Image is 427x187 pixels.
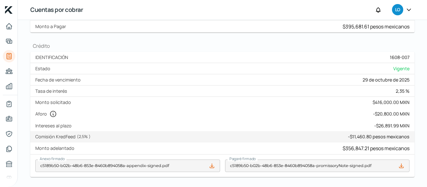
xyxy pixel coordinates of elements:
[30,6,83,14] font: Cuentas por cobrar
[3,158,15,170] a: Oficina de crédito
[3,98,15,110] a: Mi contrato
[35,88,67,94] font: Tasa de interés
[375,111,409,117] font: $20,800.00 MXN
[33,42,50,49] font: Crédito
[35,134,76,140] font: Comisión KredFeed
[3,20,15,32] a: Inicio
[373,99,409,105] font: $416,000.00 MXN
[343,145,409,152] font: $356,847.21 pesos mexicanos
[3,128,15,140] a: Representantes
[3,113,15,125] a: Información general
[373,111,375,117] font: -
[35,54,68,60] font: IDENTIFICACIÓN
[35,77,81,83] font: Fecha de vencimiento
[77,134,79,139] font: (
[396,88,409,94] font: 2,35 %
[35,111,47,117] font: Aforo
[343,23,409,30] font: $395,681.61 pesos mexicanos
[35,99,71,105] font: Monto solicitado
[390,54,409,60] font: 1608-007
[363,77,409,83] font: 29 de octubre de 2025
[3,173,15,185] a: Referencias
[3,65,15,77] a: Pago a proveedores
[3,35,15,47] a: Adelantar facturas
[374,123,376,129] font: -
[3,50,15,62] a: Tus créditos
[393,66,409,71] font: Vigente
[395,7,400,12] font: LO
[35,66,50,71] font: Estado
[40,156,65,161] font: Anexo firmado
[79,134,84,139] font: 2,5
[3,80,15,92] a: Mis finanzas
[35,23,66,29] font: Monto a Pagar
[84,134,91,139] font: % )
[376,123,409,129] font: $26,891.99 MXN
[229,156,256,161] font: Pagaré firmado
[3,143,15,155] a: Documentos
[348,134,350,140] font: -
[35,145,74,151] font: Monto adelantado
[35,123,72,129] font: Intereses al plazo
[350,134,409,140] font: $11,460.80 pesos mexicanos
